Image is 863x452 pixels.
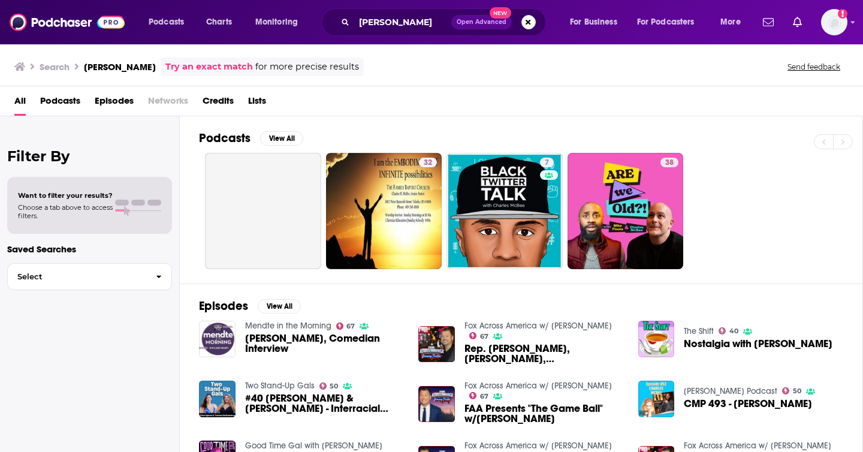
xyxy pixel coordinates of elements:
[199,381,236,417] img: #40 Charles McBee & Kenice Mobley - Interracial Dating
[418,386,455,423] img: FAA Presents "The Game Ball" w/Charles McBee
[18,203,113,220] span: Choose a tab above to access filters.
[199,299,301,314] a: EpisodesView All
[326,153,442,269] a: 32
[684,441,831,451] a: Fox Across America w/ Jimmy Failla
[684,339,832,349] span: Nostalgia with [PERSON_NAME]
[199,299,248,314] h2: Episodes
[665,157,674,169] span: 38
[330,384,338,389] span: 50
[346,324,355,329] span: 67
[354,13,451,32] input: Search podcasts, credits, & more...
[464,441,612,451] a: Fox Across America w/ Jimmy Failla
[480,394,488,399] span: 67
[424,157,432,169] span: 32
[206,14,232,31] span: Charts
[638,381,675,417] img: CMP 493 - Charles McBee
[418,326,455,363] img: Rep. Jody Hice, Charles McBee, Kennedy
[821,9,847,35] span: Logged in as heidiv
[245,333,405,354] a: Charles McBee, Comedian Interview
[255,60,359,74] span: for more precise results
[782,387,801,394] a: 50
[684,399,812,409] a: CMP 493 - Charles McBee
[712,13,756,32] button: open menu
[720,14,741,31] span: More
[245,381,315,391] a: Two Stand-Up Gals
[684,339,832,349] a: Nostalgia with Charles McBee
[148,91,188,116] span: Networks
[203,91,234,116] a: Credits
[7,147,172,165] h2: Filter By
[464,403,624,424] a: FAA Presents "The Game Ball" w/Charles McBee
[464,343,624,364] a: Rep. Jody Hice, Charles McBee, Kennedy
[637,14,695,31] span: For Podcasters
[784,62,844,72] button: Send feedback
[198,13,239,32] a: Charts
[7,263,172,290] button: Select
[336,323,355,330] a: 67
[464,343,624,364] span: Rep. [PERSON_NAME], [PERSON_NAME], [PERSON_NAME]
[788,12,807,32] a: Show notifications dropdown
[719,327,738,335] a: 40
[165,60,253,74] a: Try an exact match
[245,393,405,414] a: #40 Charles McBee & Kenice Mobley - Interracial Dating
[570,14,617,31] span: For Business
[245,441,382,451] a: Good Time Gal with Caitlin Peluffo
[333,8,557,36] div: Search podcasts, credits, & more...
[464,321,612,331] a: Fox Across America w/ Jimmy Failla
[7,243,172,255] p: Saved Searches
[14,91,26,116] a: All
[255,14,298,31] span: Monitoring
[684,386,777,396] a: Chrissie Mayr Podcast
[545,157,549,169] span: 7
[568,153,684,269] a: 38
[793,388,801,394] span: 50
[140,13,200,32] button: open menu
[258,299,301,314] button: View All
[490,7,511,19] span: New
[40,61,70,73] h3: Search
[451,15,512,29] button: Open AdvancedNew
[10,11,125,34] img: Podchaser - Follow, Share and Rate Podcasts
[245,333,405,354] span: [PERSON_NAME], Comedian Interview
[629,13,712,32] button: open menu
[260,131,303,146] button: View All
[758,12,778,32] a: Show notifications dropdown
[149,14,184,31] span: Podcasts
[95,91,134,116] a: Episodes
[838,9,847,19] svg: Add a profile image
[821,9,847,35] button: Show profile menu
[638,321,675,357] img: Nostalgia with Charles McBee
[469,332,488,339] a: 67
[684,326,714,336] a: The Shift
[245,393,405,414] span: #40 [PERSON_NAME] & [PERSON_NAME] - Interracial Dating
[199,321,236,357] img: Charles McBee, Comedian Interview
[18,191,113,200] span: Want to filter your results?
[446,153,563,269] a: 7
[84,61,156,73] h3: [PERSON_NAME]
[684,399,812,409] span: CMP 493 - [PERSON_NAME]
[540,158,554,167] a: 7
[8,273,146,281] span: Select
[729,329,738,334] span: 40
[660,158,678,167] a: 38
[562,13,632,32] button: open menu
[245,321,331,331] a: Mendte in the Morning
[40,91,80,116] a: Podcasts
[248,91,266,116] a: Lists
[464,403,624,424] span: FAA Presents "The Game Ball" w/[PERSON_NAME]
[457,19,506,25] span: Open Advanced
[247,13,313,32] button: open menu
[464,381,612,391] a: Fox Across America w/ Jimmy Failla
[319,382,339,390] a: 50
